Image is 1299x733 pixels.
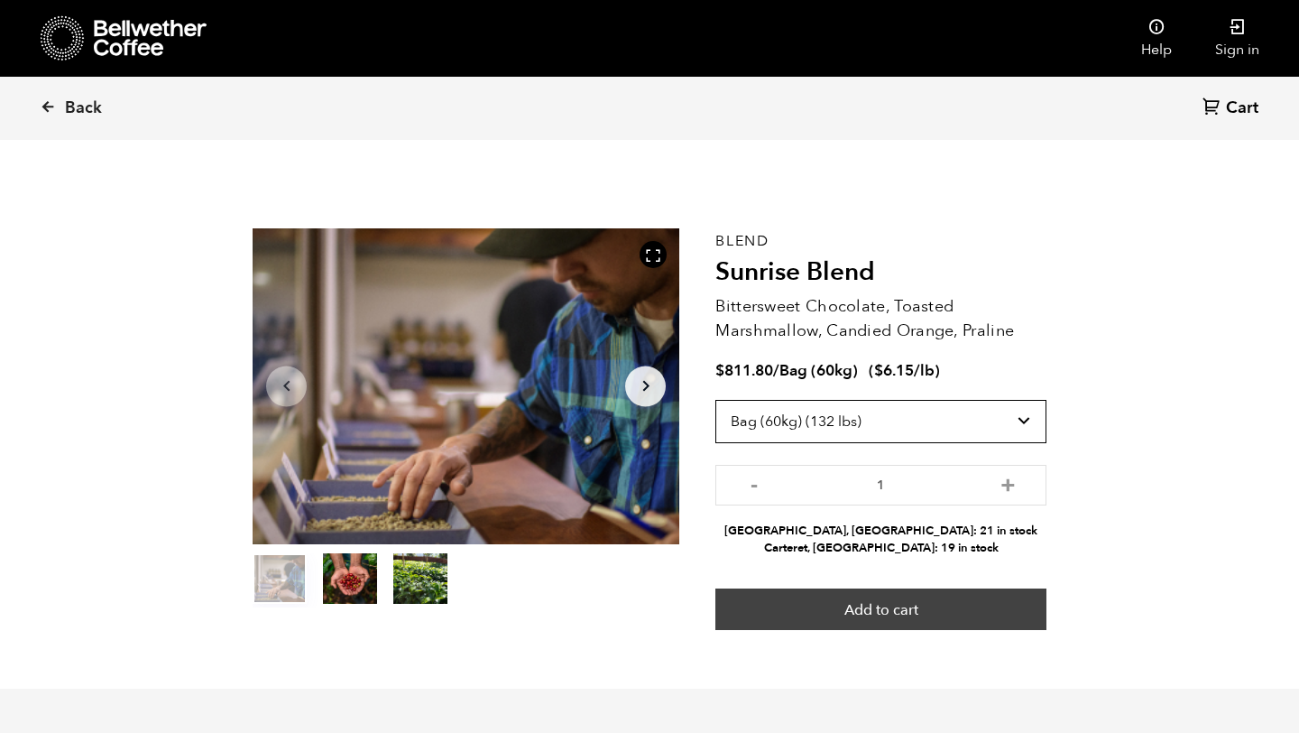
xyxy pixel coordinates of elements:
button: + [997,474,1019,492]
button: - [742,474,765,492]
span: ( ) [869,360,940,381]
span: $ [874,360,883,381]
h2: Sunrise Blend [715,257,1046,288]
li: [GEOGRAPHIC_DATA], [GEOGRAPHIC_DATA]: 21 in stock [715,523,1046,540]
span: $ [715,360,724,381]
bdi: 811.80 [715,360,773,381]
span: Cart [1226,97,1258,119]
p: Bittersweet Chocolate, Toasted Marshmallow, Candied Orange, Praline [715,294,1046,343]
a: Cart [1202,97,1263,121]
span: / [773,360,779,381]
span: Back [65,97,102,119]
li: Carteret, [GEOGRAPHIC_DATA]: 19 in stock [715,540,1046,557]
span: /lb [914,360,935,381]
button: Add to cart [715,589,1046,630]
span: Bag (60kg) [779,360,858,381]
bdi: 6.15 [874,360,914,381]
